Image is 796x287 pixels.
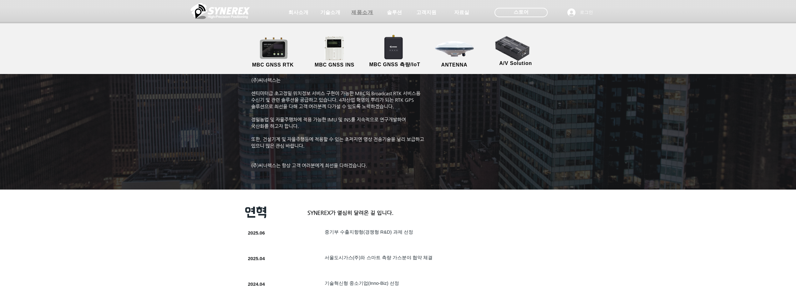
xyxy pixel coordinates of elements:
div: 스토어 [494,8,548,17]
a: 자료실 [446,6,477,19]
span: 2025.06 [248,230,265,235]
span: 자료실 [454,9,469,16]
button: 로그인 [563,7,597,18]
span: 2024.04 [248,281,265,287]
span: 서울도시가스(주)와 스마트 측량 가스분야 협약 체결 [325,255,433,260]
span: MBC GNSS 측량/IoT [369,62,420,68]
img: SynRTK__.png [378,31,410,63]
span: 스토어 [514,9,529,16]
span: ​중기부 수출지향형(경쟁형 R&D) 과제 선정 [325,229,413,235]
a: 솔루션 [379,6,410,19]
span: 2025.04 [248,256,265,261]
iframe: Wix Chat [680,90,796,287]
a: 제품소개 [347,6,378,19]
span: 제품소개 [351,9,373,16]
a: 고객지원 [411,6,442,19]
span: SYNEREX가 열심히 달려온 길 입니다. [307,210,393,216]
span: (주)씨너렉스는 항상 고객 여러분에게 최선을 다하겠습니다. [251,163,367,168]
a: MBC GNSS 측량/IoT [364,36,425,69]
span: ANTENNA [441,62,468,68]
a: MBC GNSS INS [307,36,363,69]
span: ​또한, 건설기계 및 자율주행등에 적용할 수 있는 초저지연 영상 전송기술을 널리 보급하고 있으니 많은 관심 바랍니다. [251,136,424,148]
span: 수신기 및 관련 솔루션을 공급하고 있습니다. 4차산업 혁명의 뿌리가 되는 RTK GPS [251,97,414,102]
span: A/V Solution [499,61,532,66]
span: 솔루션으로 최선을 다해 고객 여러분께 다가설 수 있도록 노력하겠습니다. [251,104,394,109]
span: MBC GNSS INS [315,62,354,68]
span: 센티미터급 초고정밀 위치정보 서비스 구현이 가능한 MBC의 Broadcast RTK 서비스용 [251,91,420,96]
span: 로그인 [578,9,595,16]
span: 솔루션 [387,9,402,16]
a: ANTENNA [426,36,483,69]
span: 국산화를 하고자 합니다. [251,123,299,129]
span: MBC GNSS RTK [252,62,294,68]
a: MBC GNSS RTK [245,36,301,69]
img: MGI2000_front-removebg-preview (1).png [316,35,355,62]
img: 씨너렉스_White_simbol_대지 1.png [190,2,250,20]
span: 고객지원 [416,9,436,16]
span: 회사소개 [288,9,308,16]
span: 정밀농업 및 자율주행차에 적용 가능한 IMU 및 INS를 지속적으로 연구개발하여 [251,117,406,122]
a: 회사소개 [283,6,314,19]
span: ​기술혁신형 중소기업(Inno-Biz) 선정 [325,280,399,286]
span: 연혁 [245,205,267,219]
span: 기술소개 [320,9,340,16]
a: 기술소개 [315,6,346,19]
a: A/V Solution [488,34,544,67]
